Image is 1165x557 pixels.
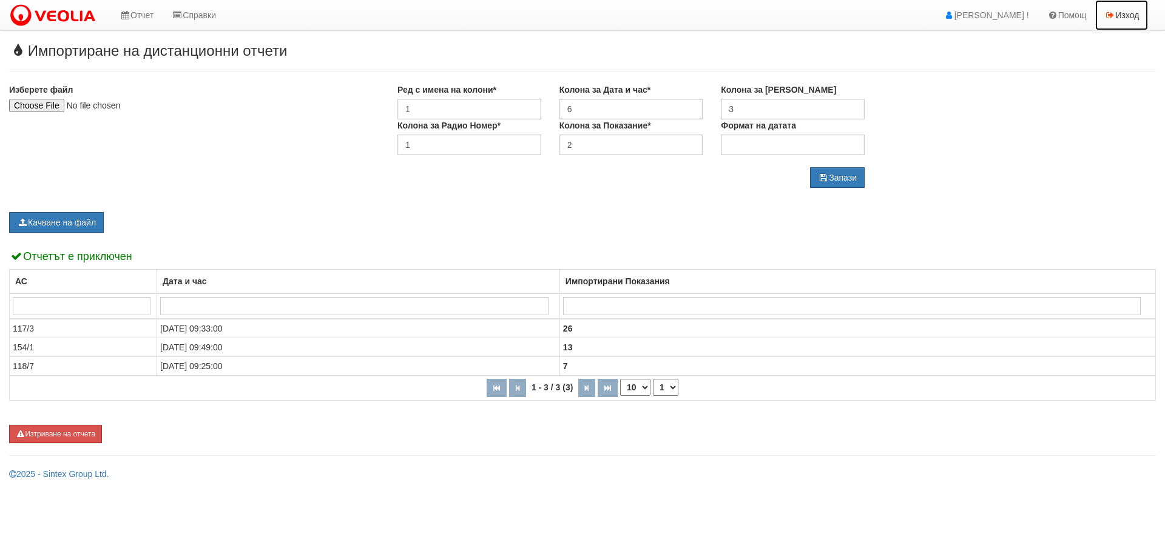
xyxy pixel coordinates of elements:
button: Първа страница [487,379,507,397]
span: 1 - 3 / 3 (3) [528,382,576,392]
select: Брой редове на страница [620,379,650,396]
img: VeoliaLogo.png [9,3,101,28]
div: Импортирани Показания [563,273,1152,290]
div: Дата и час [160,273,556,290]
label: Колона за [PERSON_NAME] [721,84,836,96]
td: [DATE] 09:25:00 [157,357,560,376]
td: 117/3 [10,319,157,338]
select: Страница номер [653,379,678,396]
label: Ред с имена на колони* [397,84,496,96]
a: 2025 - Sintex Group Ltd. [9,469,109,479]
input: Запишете формата с латински букви [721,135,865,155]
label: Колона за Радио Номер* [397,119,501,132]
b: 13 [563,342,573,352]
th: АС: No sort applied, activate to apply an ascending sort [10,270,157,294]
td: [DATE] 09:49:00 [157,338,560,357]
button: Качване на файл [9,212,104,233]
th: Импортирани Показания: No sort applied, activate to apply an ascending sort [559,270,1155,294]
td: 154/1 [10,338,157,357]
h4: Отчетът е приключен [9,251,1156,263]
div: АС [13,273,154,290]
h3: Импортиране на дистанционни отчети [9,43,1156,59]
button: Изтриване на отчета [9,425,102,443]
b: 26 [563,324,573,333]
label: Колона за Дата и час* [559,84,651,96]
th: Дата и час: No sort applied, activate to apply an ascending sort [157,270,560,294]
b: 7 [563,361,568,371]
td: [DATE] 09:33:00 [157,319,560,338]
label: Колона за Показание* [559,119,651,132]
td: 118/7 [10,357,157,376]
button: Следваща страница [578,379,595,397]
button: Предишна страница [509,379,526,397]
label: Формат на датата [721,119,796,132]
button: Запази [810,167,865,188]
button: Последна страница [598,379,618,397]
label: Изберете файл [9,84,73,96]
